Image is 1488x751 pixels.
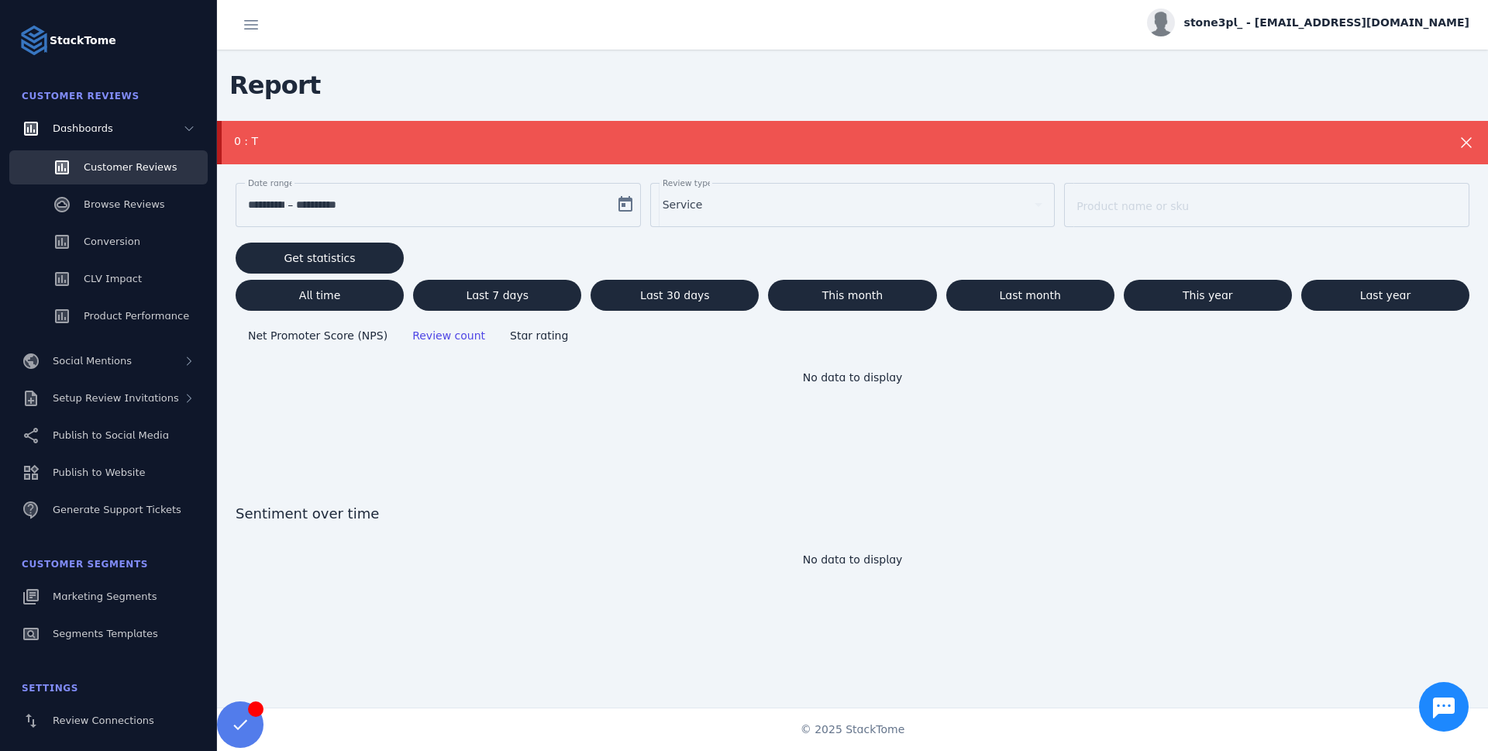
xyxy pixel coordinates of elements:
[822,290,883,301] span: This month
[248,329,387,342] span: Net Promoter Score (NPS)
[1076,200,1189,212] mat-label: Product name or sku
[217,60,333,110] span: Report
[1147,9,1469,36] button: stone3pl_ - [EMAIL_ADDRESS][DOMAIN_NAME]
[9,617,208,651] a: Segments Templates
[9,188,208,222] a: Browse Reviews
[1184,15,1469,31] span: stone3pl_ - [EMAIL_ADDRESS][DOMAIN_NAME]
[53,504,181,515] span: Generate Support Tickets
[22,91,139,102] span: Customer Reviews
[84,161,177,173] span: Customer Reviews
[1360,290,1410,301] span: Last year
[9,419,208,453] a: Publish to Social Media
[53,429,169,441] span: Publish to Social Media
[1301,280,1469,311] button: Last year
[412,329,485,342] span: Review count
[9,225,208,259] a: Conversion
[768,280,936,311] button: This month
[248,178,294,188] mat-label: Date range
[22,559,148,570] span: Customer Segments
[999,290,1060,301] span: Last month
[803,553,903,566] span: No data to display
[803,371,903,384] span: No data to display
[1124,280,1292,311] button: This year
[299,290,340,301] span: All time
[84,198,165,210] span: Browse Reviews
[9,580,208,614] a: Marketing Segments
[413,280,581,311] button: Last 7 days
[1147,9,1175,36] img: profile.jpg
[22,683,78,694] span: Settings
[53,715,154,726] span: Review Connections
[84,273,142,284] span: CLV Impact
[53,591,157,602] span: Marketing Segments
[284,253,356,264] span: Get statistics
[236,280,404,311] button: All time
[53,392,179,404] span: Setup Review Invitations
[19,25,50,56] img: Logo image
[510,329,568,342] span: Star rating
[610,189,641,220] button: Open calendar
[288,195,293,214] span: –
[236,503,1469,524] span: Sentiment over time
[591,280,759,311] button: Last 30 days
[84,310,189,322] span: Product Performance
[53,467,145,478] span: Publish to Website
[53,355,132,367] span: Social Mentions
[466,290,529,301] span: Last 7 days
[801,722,905,738] span: © 2025 StackTome
[9,262,208,296] a: CLV Impact
[640,290,710,301] span: Last 30 days
[946,280,1114,311] button: Last month
[9,493,208,527] a: Generate Support Tickets
[1183,290,1233,301] span: This year
[236,243,404,274] button: Get statistics
[50,33,116,49] strong: StackTome
[9,456,208,490] a: Publish to Website
[53,628,158,639] span: Segments Templates
[663,178,712,188] mat-label: Review type
[9,704,208,738] a: Review Connections
[9,150,208,184] a: Customer Reviews
[663,195,703,214] span: Service
[84,236,140,247] span: Conversion
[53,122,113,134] span: Dashboards
[9,299,208,333] a: Product Performance
[234,133,1352,150] div: 0 : T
